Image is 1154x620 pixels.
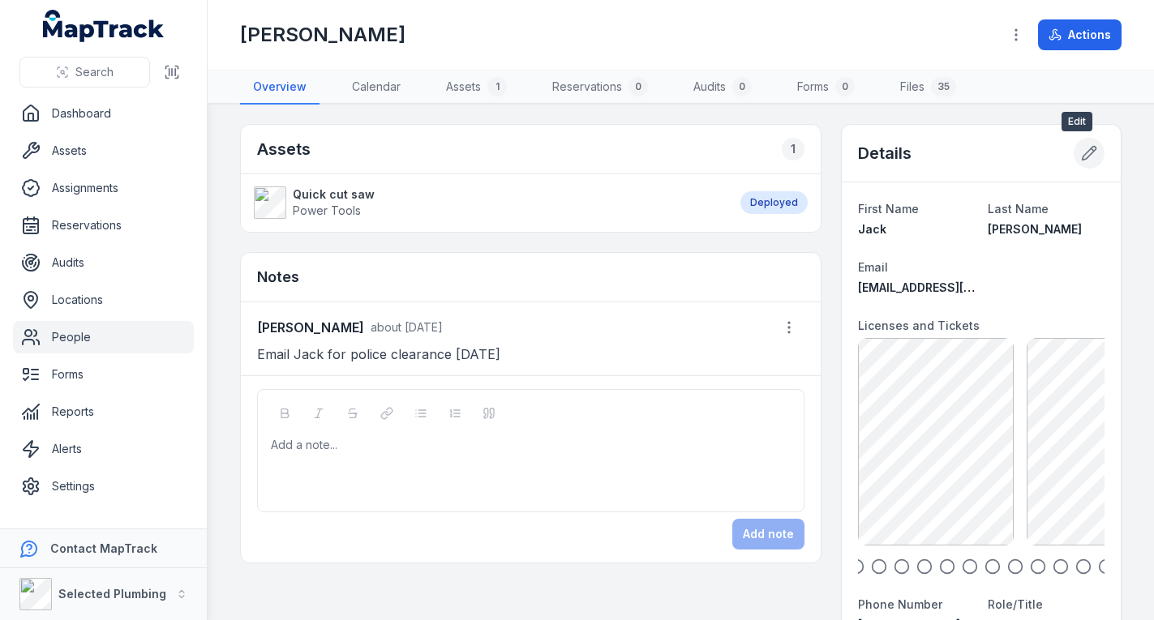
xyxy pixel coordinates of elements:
strong: Contact MapTrack [50,541,157,555]
strong: [PERSON_NAME] [257,318,364,337]
p: Email Jack for police clearance [DATE] [257,343,804,366]
a: Calendar [339,71,414,105]
a: People [13,321,194,353]
span: Email [858,260,888,274]
div: 0 [835,77,855,96]
a: Quick cut sawPower Tools [254,186,724,219]
a: Files35 [887,71,969,105]
span: Licenses and Tickets [858,319,980,332]
button: Actions [1038,19,1122,50]
span: Power Tools [293,203,361,217]
span: Last Name [988,202,1049,216]
a: Assets1 [433,71,520,105]
span: [EMAIL_ADDRESS][DOMAIN_NAME] [858,280,1053,294]
a: Assignments [13,172,194,204]
a: Overview [240,71,320,105]
a: Reports [13,396,194,428]
strong: Selected Plumbing [58,587,166,601]
span: Phone Number [858,597,942,611]
span: Search [75,64,114,80]
a: Assets [13,135,194,167]
time: 7/14/2025, 9:05:42 AM [371,320,443,334]
span: Edit [1062,112,1092,131]
h3: Notes [257,266,299,289]
a: Reservations0 [539,71,661,105]
div: 1 [487,77,507,96]
h1: [PERSON_NAME] [240,22,405,48]
span: Role/Title [988,597,1043,611]
button: Search [19,57,150,88]
div: Deployed [740,191,808,214]
a: Locations [13,284,194,316]
span: [PERSON_NAME] [988,222,1082,236]
a: Forms0 [784,71,868,105]
a: Audits [13,246,194,279]
a: Reservations [13,209,194,242]
div: 1 [782,138,804,160]
a: Settings [13,470,194,502]
h2: Details [858,142,912,165]
span: First Name [858,202,919,216]
a: MapTrack [43,10,165,42]
div: 0 [732,77,752,96]
span: about [DATE] [371,320,443,334]
span: Jack [858,222,886,236]
a: Dashboard [13,97,194,130]
h2: Assets [257,138,311,160]
div: 35 [931,77,956,96]
a: Forms [13,358,194,391]
a: Audits0 [680,71,765,105]
a: Alerts [13,433,194,465]
strong: Quick cut saw [293,186,375,203]
div: 0 [628,77,648,96]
